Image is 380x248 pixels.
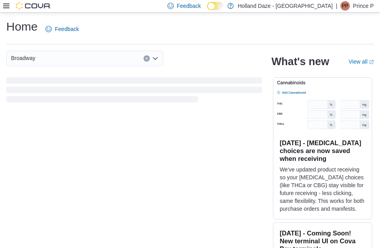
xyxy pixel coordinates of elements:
span: Loading [6,79,262,104]
p: Holland Daze - [GEOGRAPHIC_DATA] [238,1,333,11]
span: Feedback [177,2,201,10]
h3: [DATE] - [MEDICAL_DATA] choices are now saved when receiving [280,139,365,162]
h2: What's new [271,55,329,68]
input: Dark Mode [207,2,224,10]
button: Clear input [144,55,150,62]
a: Feedback [42,21,82,37]
span: PP [342,1,348,11]
p: We've updated product receiving so your [MEDICAL_DATA] choices (like THCa or CBG) stay visible fo... [280,166,365,213]
h1: Home [6,19,38,35]
p: | [336,1,337,11]
div: Prince P [340,1,350,11]
img: Cova [16,2,51,10]
button: Open list of options [152,55,158,62]
span: Feedback [55,25,79,33]
a: View allExternal link [349,58,374,65]
p: Prince P [353,1,374,11]
span: Broadway [11,53,35,63]
svg: External link [369,60,374,64]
